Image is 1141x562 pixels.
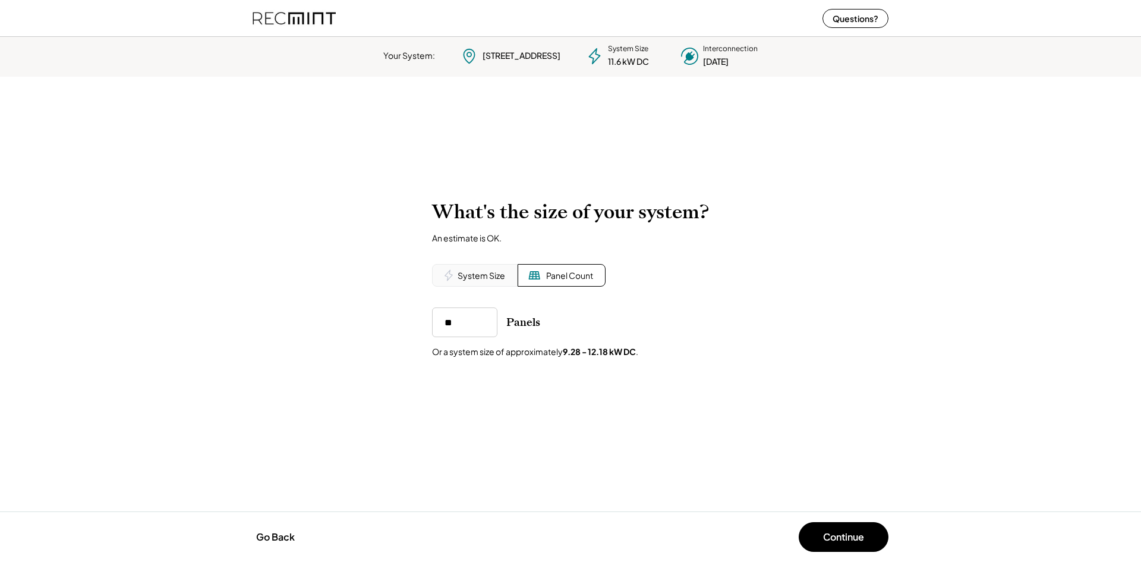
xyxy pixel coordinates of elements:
[608,56,649,68] div: 11.6 kW DC
[703,56,729,68] div: [DATE]
[432,346,638,358] div: Or a system size of approximately .
[253,524,298,550] button: Go Back
[432,200,709,224] h2: What's the size of your system?
[483,50,560,62] div: [STREET_ADDRESS]
[383,50,435,62] div: Your System:
[458,270,505,282] div: System Size
[608,44,648,54] div: System Size
[432,233,502,243] div: An estimate is OK.
[703,44,758,54] div: Interconnection
[563,346,636,357] strong: 9.28 - 12.18 kW DC
[253,2,336,34] img: recmint-logotype%403x%20%281%29.jpeg
[506,315,540,329] div: Panels
[822,9,888,28] button: Questions?
[546,270,593,282] div: Panel Count
[528,269,540,281] img: Solar%20Panel%20Icon.svg
[799,522,888,552] button: Continue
